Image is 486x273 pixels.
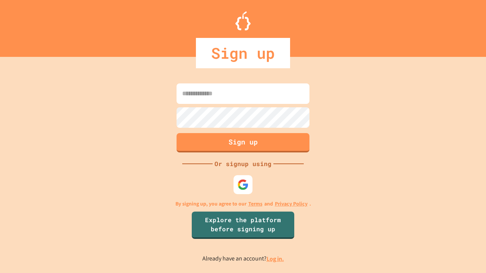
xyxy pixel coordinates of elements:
[267,255,284,263] a: Log in.
[196,38,290,68] div: Sign up
[237,179,249,190] img: google-icon.svg
[192,212,294,239] a: Explore the platform before signing up
[235,11,251,30] img: Logo.svg
[248,200,262,208] a: Terms
[202,254,284,264] p: Already have an account?
[213,159,273,168] div: Or signup using
[177,133,309,152] button: Sign up
[275,200,308,208] a: Privacy Policy
[175,200,311,208] p: By signing up, you agree to our and .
